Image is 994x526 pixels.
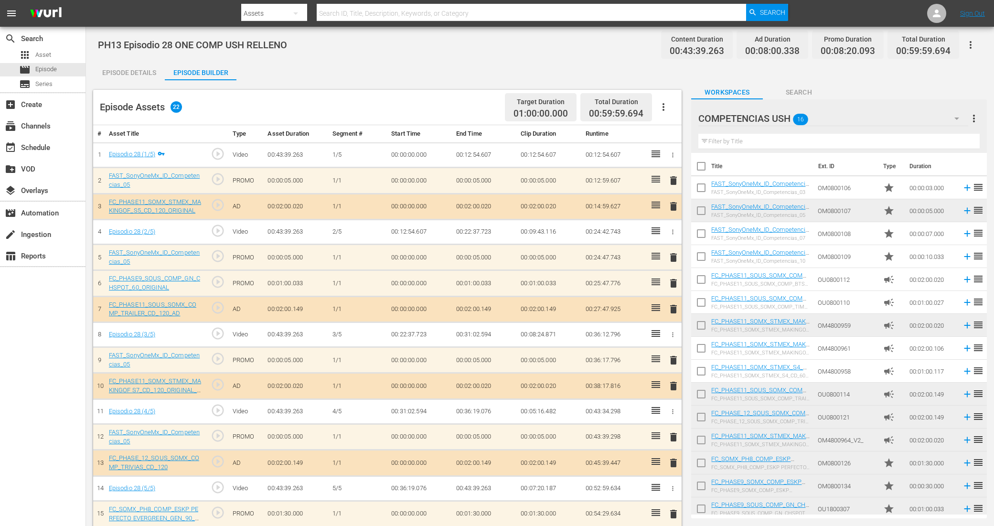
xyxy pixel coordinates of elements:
[229,322,264,347] td: Video
[582,347,647,373] td: 00:36:17.796
[668,200,679,214] button: delete
[171,101,182,113] span: 22
[711,327,810,333] div: FC_PHASE11_SOMX_STMEX_MAKINGOF_S5_CD_120_ORIGINAL
[746,4,788,21] button: Search
[517,270,582,296] td: 00:01:00.033
[329,347,387,373] td: 1/1
[165,61,236,80] button: Episode Builder
[670,32,724,46] div: Content Duration
[745,46,800,57] span: 00:08:00.338
[906,245,958,268] td: 00:00:10.033
[93,450,105,476] td: 13
[582,270,647,296] td: 00:25:47.776
[582,219,647,245] td: 00:24:42.743
[109,301,196,317] a: FC_PHASE11_SOUS_SOMX_COMP_TRAILER_CD_120_AD
[906,451,958,474] td: 00:01:30.000
[962,389,973,399] svg: Add to Episode
[5,207,16,219] span: Automation
[109,228,155,235] a: Episodio 28 (2/5)
[387,142,452,168] td: 00:00:00.000
[711,281,810,287] div: FC_PHASE11_SOUS_SOMX_COMP_BTS_CD_120_AD
[973,342,984,354] span: reorder
[387,450,452,476] td: 00:00:00.000
[452,296,517,322] td: 00:02:00.149
[962,366,973,376] svg: Add to Episode
[517,219,582,245] td: 00:09:43.116
[165,61,236,84] div: Episode Builder
[711,341,810,355] a: FC_PHASE11_SOMX_STMEX_MAKINGOF S6_CD_120_ORIGINAL
[883,434,895,446] span: Ad
[668,277,679,290] button: delete
[452,373,517,399] td: 00:02:00.020
[329,296,387,322] td: 1/1
[973,411,984,422] span: reorder
[211,377,225,392] span: play_circle_outline
[668,457,679,469] span: delete
[387,347,452,373] td: 00:00:00.000
[960,10,985,17] a: Sign Out
[814,199,879,222] td: OM0800107
[93,168,105,193] td: 2
[668,508,679,520] span: delete
[387,245,452,270] td: 00:00:00.000
[582,450,647,476] td: 00:45:39.447
[264,142,329,168] td: 00:43:39.263
[698,105,968,132] div: COMPETENCIAS USH
[668,303,679,315] span: delete
[229,142,264,168] td: Video
[229,424,264,450] td: PROMO
[229,245,264,270] td: PROMO
[109,352,200,368] a: FAST_SonyOneMx_ID_Competencias_05
[517,193,582,219] td: 00:02:00.020
[814,406,879,429] td: OU0800121
[814,383,879,406] td: OU0800114
[670,46,724,57] span: 00:43:39.263
[109,377,201,402] a: FC_PHASE11_SOMX_STMEX_MAKINGOF S7_CD_120_ORIGINAL_v2
[973,273,984,285] span: reorder
[668,354,679,366] span: delete
[668,278,679,289] span: delete
[211,249,225,263] span: play_circle_outline
[883,365,895,377] span: Ad
[387,270,452,296] td: 00:00:00.000
[582,424,647,450] td: 00:43:39.298
[668,250,679,264] button: delete
[962,320,973,331] svg: Add to Episode
[711,386,809,401] a: FC_PHASE11_SOUS_SOMX_COMP_TRAILER_CD_120_AD
[229,168,264,193] td: PROMO
[711,364,807,378] a: FC_PHASE11_SOMX_STMEX_S4_CD_60_ORIGINAL_AD
[5,185,16,196] span: Overlays
[668,201,679,212] span: delete
[93,219,105,245] td: 4
[962,435,973,445] svg: Add to Episode
[814,314,879,337] td: OM4800959
[452,142,517,168] td: 00:12:54.607
[883,228,895,239] span: Promo
[973,434,984,445] span: reorder
[973,250,984,262] span: reorder
[109,198,201,215] a: FC_PHASE11_SOMX_STMEX_MAKINGOF_S5_CD_120_ORIGINAL
[973,296,984,308] span: reorder
[968,107,980,130] button: more_vert
[711,235,810,241] div: FAST_SonyOneMx_ID_Competencias_07
[883,205,895,216] span: Promo
[582,296,647,322] td: 00:27:47.925
[211,326,225,341] span: play_circle_outline
[973,388,984,399] span: reorder
[711,203,809,217] a: FAST_SonyOneMx_ID_Competencias_05
[668,252,679,263] span: delete
[229,193,264,219] td: AD
[582,125,647,143] th: Runtime
[517,125,582,143] th: Clip Duration
[711,272,809,286] a: FC_PHASE11_SOUS_SOMX_COMP_BTS_CD_120_AD
[329,245,387,270] td: 1/1
[93,296,105,322] td: 7
[35,79,53,89] span: Series
[883,297,895,308] span: campaign
[93,399,105,424] td: 11
[906,176,958,199] td: 00:00:03.000
[906,291,958,314] td: 00:01:00.027
[93,193,105,219] td: 3
[711,409,809,424] a: FC_PHASE_12_SOUS_SOMX_COMP_TRIVIAS_CD_120
[6,8,17,19] span: menu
